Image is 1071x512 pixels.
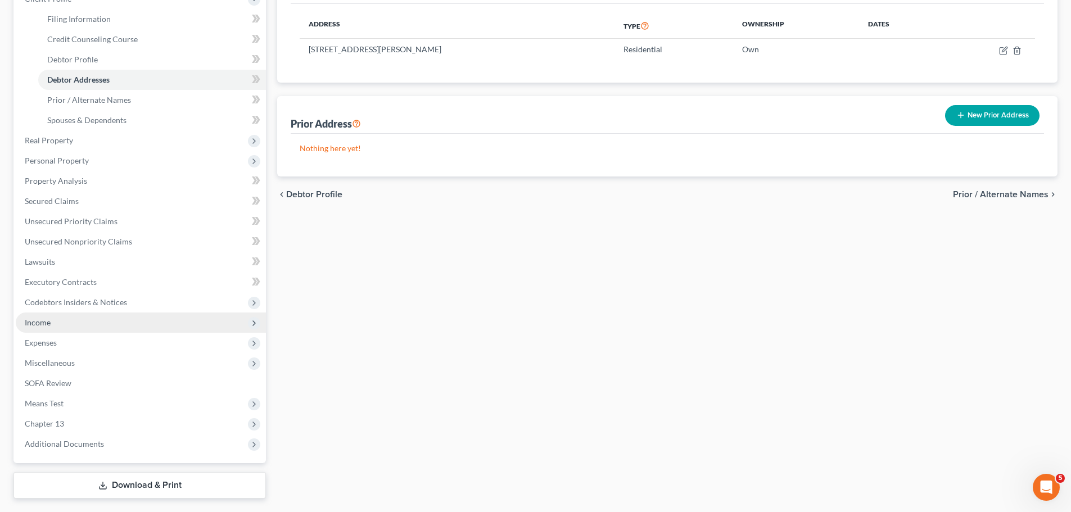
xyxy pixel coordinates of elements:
td: [STREET_ADDRESS][PERSON_NAME] [300,39,614,60]
span: Codebtors Insiders & Notices [25,297,127,307]
span: Additional Documents [25,439,104,448]
a: Debtor Profile [38,49,266,70]
button: Prior / Alternate Names chevron_right [953,190,1058,199]
a: Unsecured Nonpriority Claims [16,232,266,252]
p: Nothing here yet! [300,143,1035,154]
span: Filing Information [47,14,111,24]
a: Executory Contracts [16,272,266,292]
span: Spouses & Dependents [47,115,126,125]
span: Chapter 13 [25,419,64,428]
span: Secured Claims [25,196,79,206]
a: Filing Information [38,9,266,29]
span: Real Property [25,135,73,145]
span: SOFA Review [25,378,71,388]
a: SOFA Review [16,373,266,393]
i: chevron_right [1049,190,1058,199]
a: Credit Counseling Course [38,29,266,49]
th: Dates [859,13,941,39]
td: Own [733,39,859,60]
span: Debtor Addresses [47,75,110,84]
td: Residential [614,39,733,60]
span: Prior / Alternate Names [953,190,1049,199]
span: 5 [1056,474,1065,483]
span: Income [25,318,51,327]
span: Personal Property [25,156,89,165]
a: Prior / Alternate Names [38,90,266,110]
a: Debtor Addresses [38,70,266,90]
iframe: Intercom live chat [1033,474,1060,501]
span: Debtor Profile [286,190,342,199]
a: Property Analysis [16,171,266,191]
a: Download & Print [13,472,266,499]
span: Property Analysis [25,176,87,185]
span: Miscellaneous [25,358,75,368]
a: Secured Claims [16,191,266,211]
a: Lawsuits [16,252,266,272]
th: Type [614,13,733,39]
span: Executory Contracts [25,277,97,287]
span: Means Test [25,398,64,408]
th: Ownership [733,13,859,39]
span: Lawsuits [25,257,55,266]
th: Address [300,13,614,39]
a: Spouses & Dependents [38,110,266,130]
div: Prior Address [291,117,361,130]
button: New Prior Address [945,105,1040,126]
span: Unsecured Priority Claims [25,216,118,226]
span: Prior / Alternate Names [47,95,131,105]
span: Debtor Profile [47,55,98,64]
button: chevron_left Debtor Profile [277,190,342,199]
span: Unsecured Nonpriority Claims [25,237,132,246]
span: Expenses [25,338,57,347]
a: Unsecured Priority Claims [16,211,266,232]
i: chevron_left [277,190,286,199]
span: Credit Counseling Course [47,34,138,44]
